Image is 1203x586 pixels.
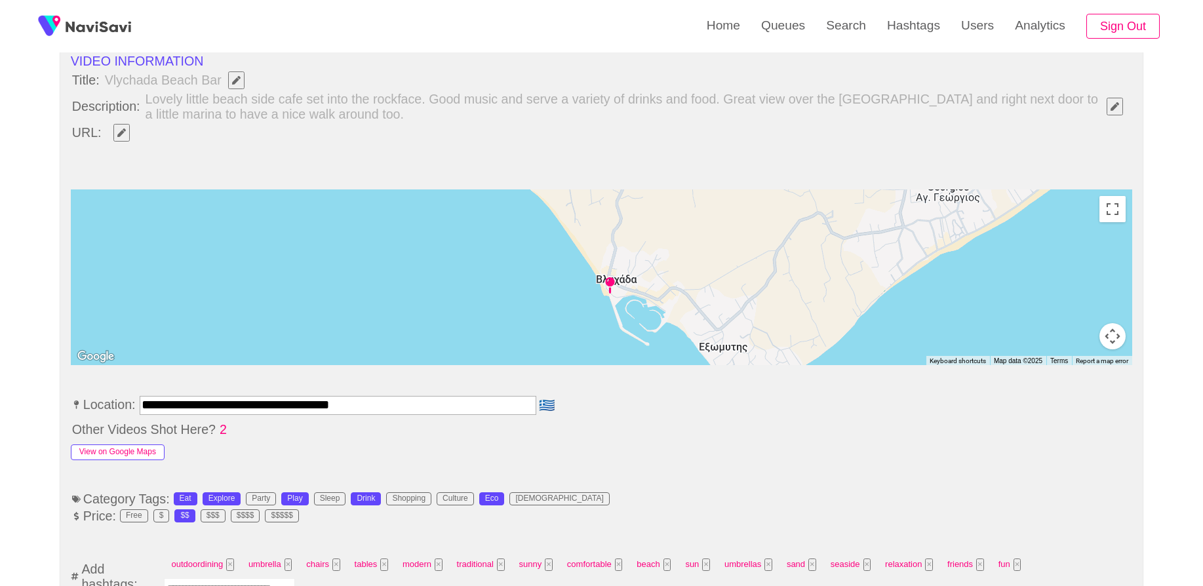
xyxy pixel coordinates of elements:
button: Edit Field [228,71,245,89]
a: Report a map error [1076,357,1128,364]
span: Title: [71,73,101,88]
a: View on Google Maps [71,442,165,457]
div: $$ [180,511,189,520]
button: Sign Out [1086,14,1160,39]
div: Party [252,494,270,503]
img: fireSpot [66,20,131,33]
div: $$$$ [237,511,254,520]
div: Eco [485,494,499,503]
button: View on Google Maps [71,444,165,460]
button: Tag at index 5 with value 2541 focussed. Press backspace to remove [497,558,505,571]
span: umbrellas [720,555,776,575]
div: [DEMOGRAPHIC_DATA] [515,494,603,503]
button: Tag at index 14 with value 2492 focussed. Press backspace to remove [976,558,984,571]
span: Vlychada Beach Bar [104,70,252,90]
span: Edit Field [1109,102,1120,111]
span: modern [399,555,446,575]
button: Tag at index 6 with value 2310 focussed. Press backspace to remove [545,558,553,571]
button: Tag at index 0 with value 2407 focussed. Press backspace to remove [226,558,234,571]
span: Edit Field [116,128,127,137]
div: $$$$$ [271,511,292,520]
div: Play [287,494,302,503]
span: outdoordining [167,555,237,575]
button: Tag at index 15 with value 2771 focussed. Press backspace to remove [1014,558,1021,571]
button: Tag at index 7 with value 3007 focussed. Press backspace to remove [615,558,623,571]
span: chairs [302,555,344,575]
span: Lovely little beach side cafe set into the rockface. Good music and serve a variety of drinks and... [144,92,1132,121]
div: Culture [443,494,468,503]
span: comfortable [563,555,627,575]
span: beach [633,555,675,575]
span: URL: [71,125,103,140]
div: Eat [180,494,191,503]
button: Edit Field [113,124,130,142]
button: Tag at index 1 with value 2871 focussed. Press backspace to remove [285,558,292,571]
span: Category Tags: [71,492,171,507]
img: Google [74,348,117,365]
div: Sleep [320,494,340,503]
div: $$$ [207,511,220,520]
button: Toggle fullscreen view [1099,196,1126,222]
button: Keyboard shortcuts [930,357,986,366]
span: Description: [71,99,142,114]
span: relaxation [881,555,937,575]
span: umbrella [245,555,296,575]
span: Edit Field [231,76,242,85]
span: sand [783,555,820,575]
button: Tag at index 8 with value 9 focussed. Press backspace to remove [663,558,671,571]
a: Open this area in Google Maps (opens a new window) [74,348,117,365]
button: Tag at index 3 with value 2443 focussed. Press backspace to remove [380,558,388,571]
button: Tag at index 2 with value 2710 focussed. Press backspace to remove [332,558,340,571]
button: Tag at index 11 with value 13 focussed. Press backspace to remove [808,558,816,571]
span: sun [681,555,714,575]
span: fun [995,555,1025,575]
img: fireSpot [33,10,66,43]
span: Map data ©2025 [994,357,1042,364]
button: Tag at index 12 with value 7647 focussed. Press backspace to remove [863,558,871,571]
span: 🇬🇷 [538,399,557,412]
div: Shopping [392,494,425,503]
div: $ [159,511,164,520]
button: Tag at index 9 with value 11 focussed. Press backspace to remove [702,558,710,571]
span: Price: [71,509,117,524]
span: Location: [71,397,137,412]
span: seaside [827,555,875,575]
div: Explore [208,494,235,503]
span: 2 [218,422,228,437]
a: Terms (opens in new tab) [1050,357,1068,364]
button: Tag at index 4 with value 2390 focussed. Press backspace to remove [435,558,443,571]
button: Tag at index 13 with value 2329 focussed. Press backspace to remove [925,558,933,571]
button: Edit Field [1107,98,1123,115]
span: sunny [515,555,557,575]
div: Drink [357,494,375,503]
span: tables [351,555,392,575]
span: traditional [453,555,509,575]
span: Other Videos Shot Here? [71,422,217,437]
button: Tag at index 10 with value 2442 focussed. Press backspace to remove [764,558,772,571]
span: friends [943,555,988,575]
li: VIDEO INFORMATION [71,53,1133,69]
div: Free [126,511,142,520]
button: Map camera controls [1099,323,1126,349]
